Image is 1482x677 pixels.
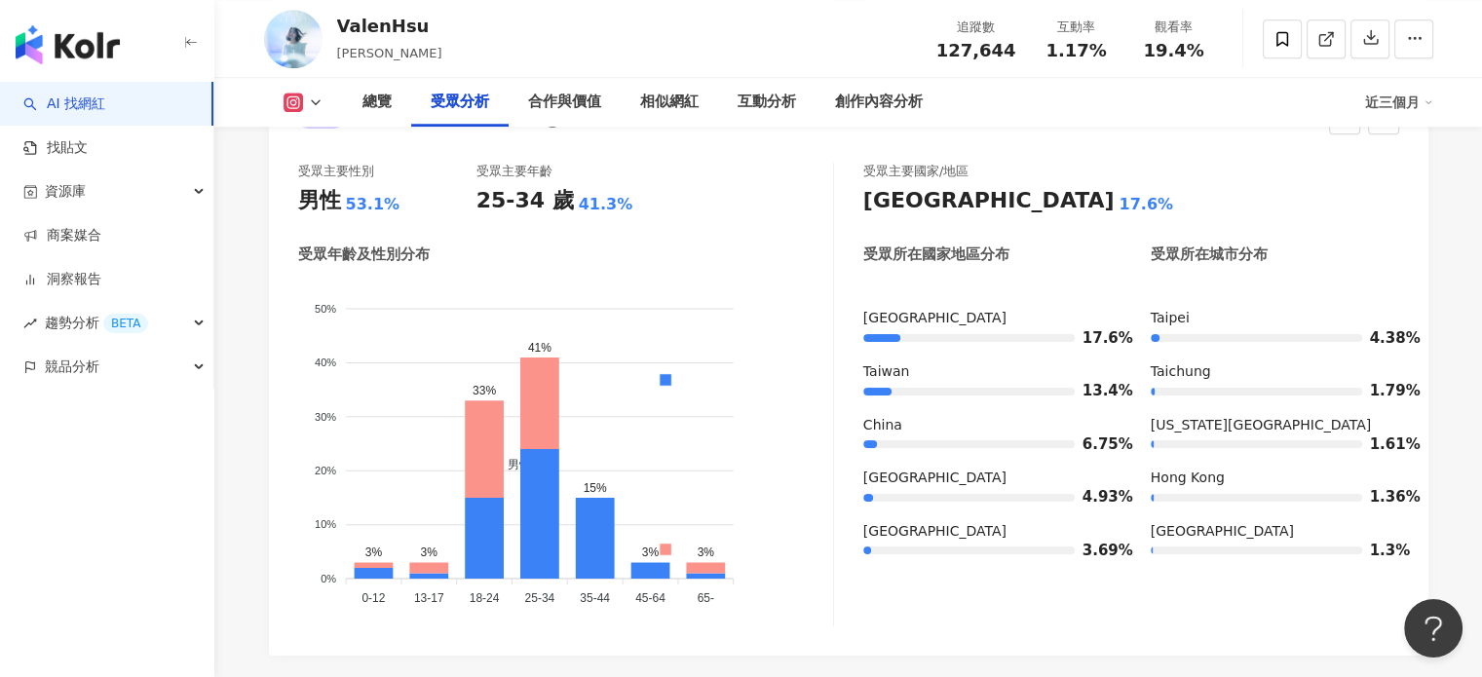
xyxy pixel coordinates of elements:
[1151,522,1399,542] div: [GEOGRAPHIC_DATA]
[493,459,531,472] span: 男性
[476,163,552,180] div: 受眾主要年齡
[23,317,37,330] span: rise
[23,138,88,158] a: 找貼文
[314,519,335,531] tspan: 10%
[103,314,148,333] div: BETA
[640,91,699,114] div: 相似網紅
[528,91,601,114] div: 合作與價值
[863,522,1112,542] div: [GEOGRAPHIC_DATA]
[361,591,385,605] tspan: 0-12
[476,186,574,216] div: 25-34 歲
[23,270,101,289] a: 洞察報告
[1083,437,1112,452] span: 6.75%
[45,169,86,213] span: 資源庫
[298,186,341,216] div: 男性
[863,416,1112,435] div: China
[738,91,796,114] div: 互動分析
[863,309,1112,328] div: [GEOGRAPHIC_DATA]
[863,244,1009,265] div: 受眾所在國家地區分布
[16,25,120,64] img: logo
[1151,416,1399,435] div: [US_STATE][GEOGRAPHIC_DATA]
[469,591,499,605] tspan: 18-24
[1151,309,1399,328] div: Taipei
[1137,18,1211,37] div: 觀看率
[1083,384,1112,398] span: 13.4%
[314,303,335,315] tspan: 50%
[580,591,610,605] tspan: 35-44
[1143,41,1203,60] span: 19.4%
[835,91,923,114] div: 創作內容分析
[1083,490,1112,505] span: 4.93%
[413,591,443,605] tspan: 13-17
[362,91,392,114] div: 總覽
[45,301,148,345] span: 趨勢分析
[1083,331,1112,346] span: 17.6%
[45,345,99,389] span: 競品分析
[298,244,430,265] div: 受眾年齡及性別分布
[936,40,1016,60] span: 127,644
[1370,544,1399,558] span: 1.3%
[1119,194,1173,215] div: 17.6%
[697,591,713,605] tspan: 65-
[1151,244,1268,265] div: 受眾所在城市分布
[524,591,554,605] tspan: 25-34
[321,573,336,584] tspan: 0%
[1370,437,1399,452] span: 1.61%
[1370,490,1399,505] span: 1.36%
[1045,41,1106,60] span: 1.17%
[1040,18,1114,37] div: 互動率
[1083,544,1112,558] span: 3.69%
[346,194,400,215] div: 53.1%
[1370,331,1399,346] span: 4.38%
[264,10,323,68] img: KOL Avatar
[431,91,489,114] div: 受眾分析
[863,163,969,180] div: 受眾主要國家/地區
[1151,362,1399,382] div: Taichung
[1365,87,1433,118] div: 近三個月
[298,163,374,180] div: 受眾主要性別
[1151,469,1399,488] div: Hong Kong
[863,362,1112,382] div: Taiwan
[23,226,101,245] a: 商案媒合
[23,94,105,114] a: searchAI 找網紅
[337,46,442,60] span: [PERSON_NAME]
[314,411,335,423] tspan: 30%
[936,18,1016,37] div: 追蹤數
[863,186,1115,216] div: [GEOGRAPHIC_DATA]
[1404,599,1463,658] iframe: Help Scout Beacon - Open
[863,469,1112,488] div: [GEOGRAPHIC_DATA]
[314,465,335,476] tspan: 20%
[1370,384,1399,398] span: 1.79%
[337,14,442,38] div: ValenHsu
[635,591,665,605] tspan: 45-64
[314,357,335,368] tspan: 40%
[579,194,633,215] div: 41.3%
